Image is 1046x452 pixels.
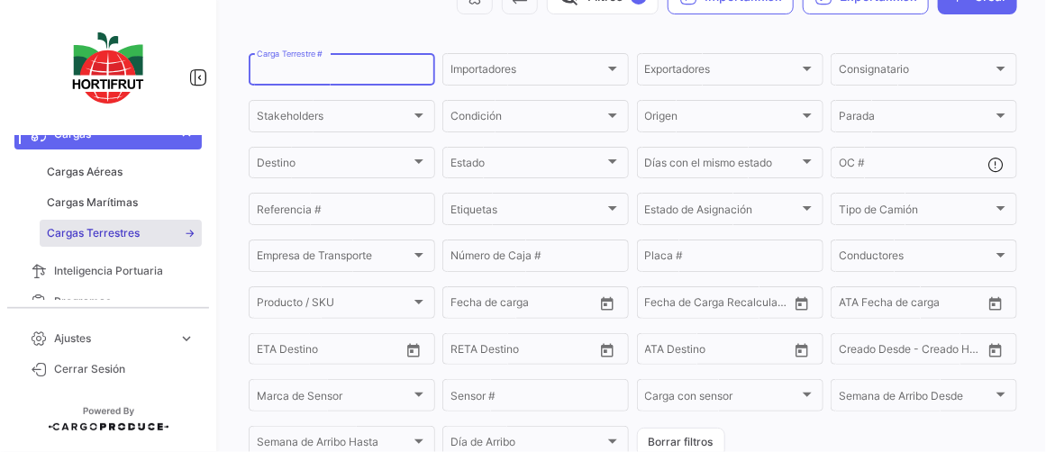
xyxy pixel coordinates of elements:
[496,346,563,358] input: Hasta
[645,346,700,358] input: ATA Desde
[690,299,758,312] input: Hasta
[257,438,411,451] span: Semana de Arribo Hasta
[178,330,195,347] span: expand_more
[594,290,621,317] button: Open calendar
[496,299,563,312] input: Hasta
[257,299,411,312] span: Producto / SKU
[713,346,780,358] input: ATA Hasta
[450,66,605,78] span: Importadores
[982,290,1009,317] button: Open calendar
[257,159,411,172] span: Destino
[839,205,993,218] span: Tipo de Camión
[839,252,993,265] span: Conductores
[645,159,799,172] span: Días con el mismo estado
[257,252,411,265] span: Empresa de Transporte
[47,194,138,211] span: Cargas Marítimas
[982,337,1009,364] button: Open calendar
[450,113,605,125] span: Condición
[14,286,202,317] a: Programas
[302,346,369,358] input: Hasta
[839,113,993,125] span: Parada
[14,256,202,286] a: Inteligencia Portuaria
[839,346,901,358] input: Creado Desde
[908,299,976,312] input: ATD Hasta
[47,164,123,180] span: Cargas Aéreas
[257,346,289,358] input: Desde
[645,205,799,218] span: Estado de Asignación
[839,393,993,405] span: Semana de Arribo Desde
[788,290,815,317] button: Open calendar
[63,22,153,114] img: logo-hortifrut.svg
[40,220,202,247] a: Cargas Terrestres
[54,263,195,279] span: Inteligencia Portuaria
[645,66,799,78] span: Exportadores
[788,337,815,364] button: Open calendar
[54,294,195,310] span: Programas
[54,361,195,377] span: Cerrar Sesión
[914,346,982,358] input: Creado Hasta
[47,225,140,241] span: Cargas Terrestres
[839,66,993,78] span: Consignatario
[645,299,678,312] input: Desde
[645,393,799,405] span: Carga con sensor
[450,346,483,358] input: Desde
[450,299,483,312] input: Desde
[54,330,171,347] span: Ajustes
[450,205,605,218] span: Etiquetas
[257,393,411,405] span: Marca de Sensor
[645,113,799,125] span: Origen
[257,113,411,125] span: Stakeholders
[450,438,605,451] span: Día de Arribo
[450,159,605,172] span: Estado
[400,337,427,364] button: Open calendar
[40,158,202,185] a: Cargas Aéreas
[594,337,621,364] button: Open calendar
[40,189,202,216] a: Cargas Marítimas
[839,299,896,312] input: ATD Desde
